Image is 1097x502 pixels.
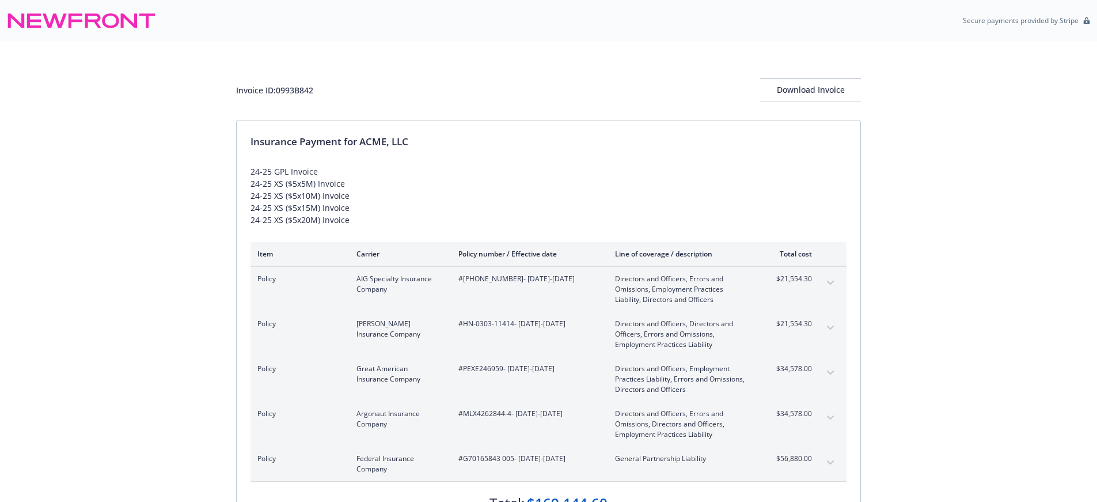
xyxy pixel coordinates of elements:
[250,312,847,357] div: Policy[PERSON_NAME] Insurance Company#HN-0303-11414- [DATE]-[DATE]Directors and Officers, Directo...
[615,319,750,350] span: Directors and Officers, Directors and Officers, Errors and Omissions, Employment Practices Liability
[458,249,597,259] div: Policy number / Effective date
[356,364,440,384] span: Great American Insurance Company
[615,454,750,464] span: General Partnership Liability
[257,319,338,329] span: Policy
[257,454,338,464] span: Policy
[760,78,861,101] button: Download Invoice
[356,409,440,429] span: Argonaut Insurance Company
[250,447,847,481] div: PolicyFederal Insurance Company#G70165843 005- [DATE]-[DATE]General Partnership Liability$56,880....
[257,409,338,419] span: Policy
[615,249,750,259] div: Line of coverage / description
[821,454,840,472] button: expand content
[257,249,338,259] div: Item
[769,274,812,284] span: $21,554.30
[615,364,750,395] span: Directors and Officers, Employment Practices Liability, Errors and Omissions, Directors and Officers
[769,454,812,464] span: $56,880.00
[250,402,847,447] div: PolicyArgonaut Insurance Company#MLX4262844-4- [DATE]-[DATE]Directors and Officers, Errors and Om...
[356,319,440,339] span: [PERSON_NAME] Insurance Company
[769,249,812,259] div: Total cost
[356,454,440,474] span: Federal Insurance Company
[760,79,861,101] div: Download Invoice
[615,409,750,440] span: Directors and Officers, Errors and Omissions, Directors and Officers, Employment Practices Liability
[821,409,840,427] button: expand content
[356,274,440,295] span: AIG Specialty Insurance Company
[250,134,847,149] div: Insurance Payment for ACME, LLC
[236,84,313,96] div: Invoice ID: 0993B842
[458,274,597,284] span: #[PHONE_NUMBER] - [DATE]-[DATE]
[458,364,597,374] span: #PEXE246959 - [DATE]-[DATE]
[250,267,847,312] div: PolicyAIG Specialty Insurance Company#[PHONE_NUMBER]- [DATE]-[DATE]Directors and Officers, Errors...
[821,274,840,292] button: expand content
[458,319,597,329] span: #HN-0303-11414 - [DATE]-[DATE]
[257,364,338,374] span: Policy
[769,319,812,329] span: $21,554.30
[963,16,1079,25] p: Secure payments provided by Stripe
[458,409,597,419] span: #MLX4262844-4 - [DATE]-[DATE]
[821,319,840,337] button: expand content
[615,274,750,305] span: Directors and Officers, Errors and Omissions, Employment Practices Liability, Directors and Officers
[769,409,812,419] span: $34,578.00
[257,274,338,284] span: Policy
[250,165,847,226] div: 24-25 GPL Invoice 24-25 XS ($5x5M) Invoice 24-25 XS ($5x10M) Invoice 24-25 XS ($5x15M) Invoice 24...
[458,454,597,464] span: #G70165843 005 - [DATE]-[DATE]
[250,357,847,402] div: PolicyGreat American Insurance Company#PEXE246959- [DATE]-[DATE]Directors and Officers, Employmen...
[356,249,440,259] div: Carrier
